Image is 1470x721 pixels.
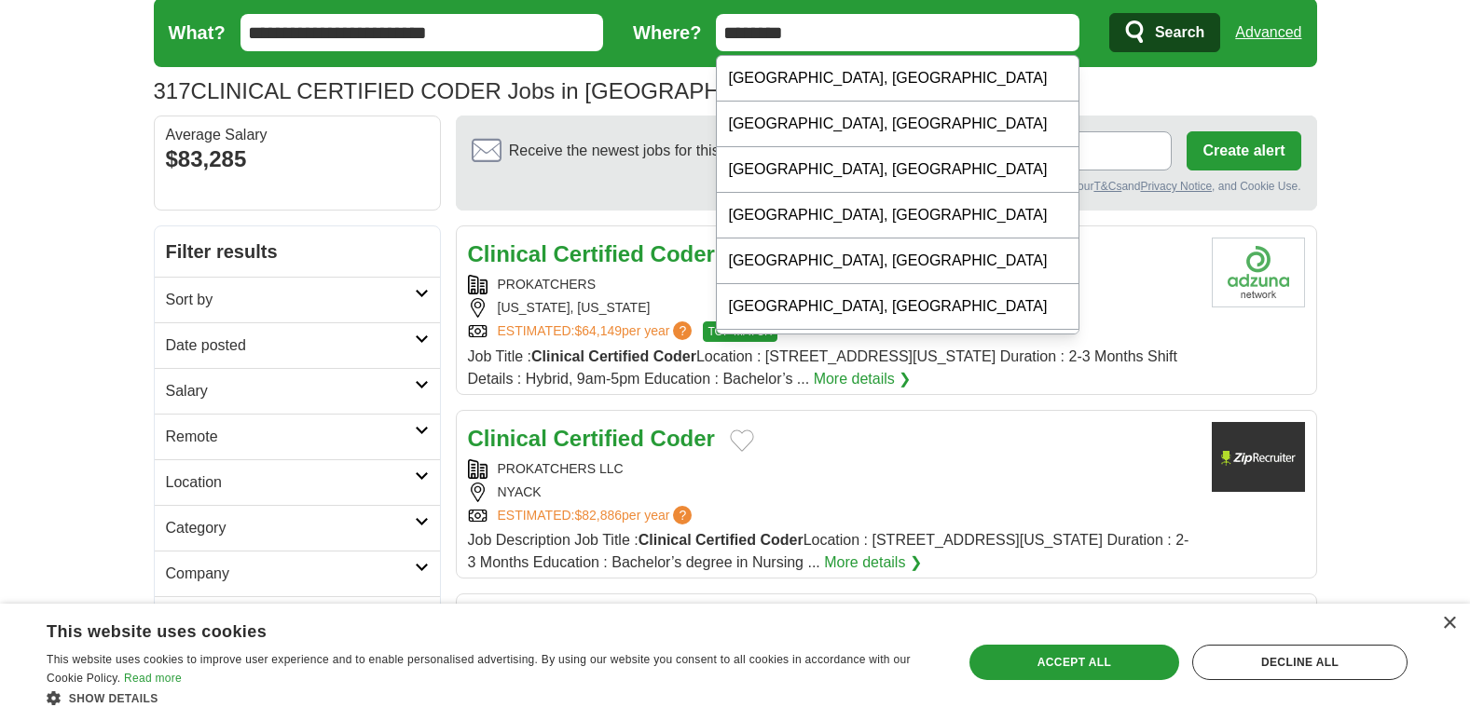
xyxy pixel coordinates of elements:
div: PROKATCHERS [468,275,1197,294]
strong: Coder [653,348,696,364]
strong: Clinical [531,348,584,364]
a: Clinical Certified Coder [468,426,715,451]
strong: Coder [760,532,803,548]
a: Privacy Notice [1140,180,1212,193]
h2: Category [166,517,415,539]
a: Date posted [155,322,440,368]
a: T&Cs [1093,180,1121,193]
button: Search [1109,13,1220,52]
a: Sort by [155,277,440,322]
div: $83,285 [166,143,429,176]
div: [GEOGRAPHIC_DATA], [GEOGRAPHIC_DATA] [717,56,1078,102]
span: $64,149 [574,323,622,338]
h2: Salary [166,380,415,402]
img: Company logo [1212,238,1305,307]
div: Close [1442,617,1456,631]
div: [GEOGRAPHIC_DATA], [GEOGRAPHIC_DATA] [717,238,1078,284]
span: Receive the newest jobs for this search : [509,140,828,162]
strong: Certified [695,532,756,548]
h2: Remote [166,426,415,448]
div: [GEOGRAPHIC_DATA], [GEOGRAPHIC_DATA] [717,284,1078,330]
span: Search [1155,14,1204,51]
span: 317 [154,75,191,108]
a: ESTIMATED:$82,886per year? [498,506,696,525]
strong: Coder [651,426,715,451]
label: Where? [633,19,701,47]
span: TOP MATCH [703,321,776,342]
a: Location [155,459,440,505]
a: Category [155,505,440,551]
h2: Date posted [166,334,415,357]
div: Average Salary [166,128,429,143]
a: Advanced [1235,14,1301,51]
div: This website uses cookies [47,615,889,643]
strong: Coder [651,241,715,266]
a: More details ❯ [824,551,922,574]
div: [GEOGRAPHIC_DATA], [GEOGRAPHIC_DATA] [717,193,1078,238]
a: More details ❯ [814,368,912,390]
a: Remote [155,414,440,459]
div: NYACK [468,483,1197,502]
div: PROKATCHERS LLC [468,459,1197,479]
a: Company [155,551,440,596]
div: Show details [47,688,936,707]
span: ? [673,506,692,524]
span: This website uses cookies to improve user experience and to enable personalised advertising. By u... [47,653,911,685]
span: ? [673,321,692,340]
div: [GEOGRAPHIC_DATA], [GEOGRAPHIC_DATA] [717,147,1078,193]
a: Read more, opens a new window [124,672,182,685]
span: $82,886 [574,508,622,523]
div: [GEOGRAPHIC_DATA], [GEOGRAPHIC_DATA] [717,330,1078,375]
span: Job Description Job Title : Location : [STREET_ADDRESS][US_STATE] Duration : 2-3 Months Education... [468,532,1189,570]
label: What? [169,19,226,47]
strong: Clinical [468,426,547,451]
img: Company logo [1212,422,1305,492]
span: Job Title : Location : [STREET_ADDRESS][US_STATE] Duration : 2-3 Months Shift Details : Hybrid, 9... [468,348,1177,387]
h2: Location [166,471,415,494]
div: [GEOGRAPHIC_DATA], [GEOGRAPHIC_DATA] [717,102,1078,147]
div: Accept all [969,645,1179,680]
strong: Certified [554,426,644,451]
div: Decline all [1192,645,1408,680]
button: Create alert [1187,131,1300,170]
h2: Sort by [166,289,415,311]
div: By creating an alert, you agree to our and , and Cookie Use. [472,178,1301,195]
strong: Certified [554,241,644,266]
a: Clinical Certified Coder [468,241,715,266]
h2: Filter results [155,226,440,277]
a: Employment type [155,596,440,642]
a: Salary [155,368,440,414]
h2: Company [166,563,415,585]
span: Show details [69,692,158,705]
strong: Certified [588,348,649,364]
h1: CLINICAL CERTIFIED CODER Jobs in [GEOGRAPHIC_DATA] [154,78,818,103]
button: Add to favorite jobs [730,429,754,452]
a: ESTIMATED:$64,149per year? [498,321,696,342]
div: [US_STATE], [US_STATE] [468,298,1197,318]
strong: Clinical [468,241,547,266]
strong: Clinical [639,532,692,548]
